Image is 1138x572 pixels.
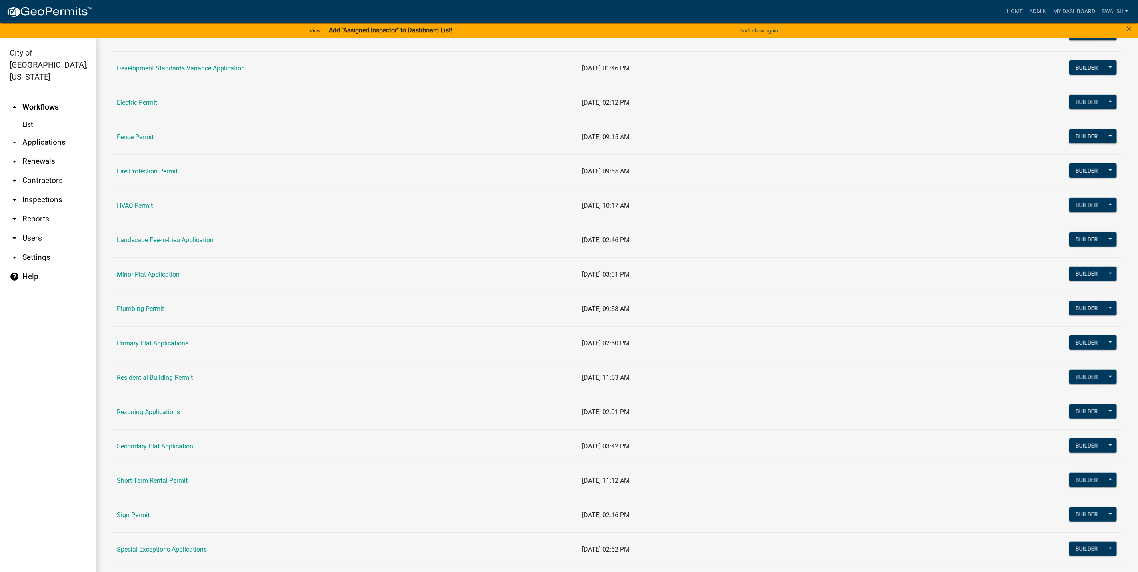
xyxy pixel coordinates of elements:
[582,442,630,450] span: [DATE] 03:42 PM
[10,272,19,281] i: help
[1026,4,1050,19] a: Admin
[117,99,157,106] a: Electric Permit
[1069,507,1104,522] button: Builder
[306,24,324,37] a: View
[117,408,180,416] a: Rezoning Applications
[582,133,630,141] span: [DATE] 09:15 AM
[582,546,630,553] span: [DATE] 02:52 PM
[582,511,630,519] span: [DATE] 02:16 PM
[117,442,193,450] a: Secondary Plat Application
[117,236,214,244] a: Landscape Fee-In-Lieu Application
[1069,301,1104,315] button: Builder
[582,408,630,416] span: [DATE] 02:01 PM
[10,176,19,185] i: arrow_drop_down
[582,167,630,175] span: [DATE] 09:55 AM
[117,64,245,72] a: Development Standards Variance Application
[1127,24,1132,34] button: Close
[582,339,630,347] span: [DATE] 02:50 PM
[582,374,630,381] span: [DATE] 11:53 AM
[582,99,630,106] span: [DATE] 02:12 PM
[1069,404,1104,419] button: Builder
[582,305,630,313] span: [DATE] 09:58 AM
[582,271,630,278] span: [DATE] 03:01 PM
[582,202,630,209] span: [DATE] 10:17 AM
[10,102,19,112] i: arrow_drop_up
[1069,370,1104,384] button: Builder
[117,374,193,381] a: Residential Building Permit
[1069,542,1104,556] button: Builder
[10,214,19,224] i: arrow_drop_down
[117,339,188,347] a: Primary Plat Applications
[1069,473,1104,487] button: Builder
[1069,267,1104,281] button: Builder
[582,64,630,72] span: [DATE] 01:46 PM
[1069,95,1104,109] button: Builder
[117,202,153,209] a: HVAC Permit
[736,24,781,37] button: Don't show again
[582,477,630,484] span: [DATE] 11:12 AM
[1069,232,1104,247] button: Builder
[10,233,19,243] i: arrow_drop_down
[1069,60,1104,75] button: Builder
[1069,129,1104,143] button: Builder
[117,167,178,175] a: Fire Protection Permit
[329,26,452,34] strong: Add "Assigned Inspector" to Dashboard List!
[1050,4,1098,19] a: My Dashboard
[10,253,19,262] i: arrow_drop_down
[1069,335,1104,350] button: Builder
[117,271,180,278] a: Minor Plat Application
[1069,26,1104,40] button: Builder
[10,138,19,147] i: arrow_drop_down
[1069,198,1104,212] button: Builder
[10,157,19,166] i: arrow_drop_down
[582,236,630,244] span: [DATE] 02:46 PM
[117,477,188,484] a: Short-Term Rental Permit
[10,195,19,205] i: arrow_drop_down
[117,133,154,141] a: Fence Permit
[1127,23,1132,34] span: ×
[117,305,164,313] a: Plumbing Permit
[117,511,150,519] a: Sign Permit
[1004,4,1026,19] a: Home
[1069,438,1104,453] button: Builder
[1098,4,1132,19] a: swalsh
[117,546,207,553] a: Special Exceptions Applications
[1069,163,1104,178] button: Builder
